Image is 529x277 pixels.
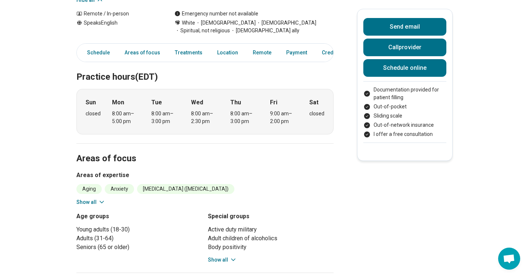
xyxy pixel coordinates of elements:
[309,110,324,118] div: closed
[76,171,334,180] h3: Areas of expertise
[76,135,334,165] h2: Areas of focus
[208,234,334,243] li: Adult children of alcoholics
[230,110,259,125] div: 8:00 am – 3:00 pm
[86,98,96,107] strong: Sun
[78,45,114,60] a: Schedule
[182,19,195,27] span: White
[498,248,520,270] a: Open chat
[317,45,354,60] a: Credentials
[76,53,334,83] h2: Practice hours (EDT)
[170,45,207,60] a: Treatments
[105,184,134,194] li: Anxiety
[76,10,160,18] div: Remote / In-person
[151,110,180,125] div: 8:00 am – 3:00 pm
[270,110,298,125] div: 9:00 am – 2:00 pm
[174,10,258,18] div: Emergency number not available
[191,98,203,107] strong: Wed
[76,243,202,252] li: Seniors (65 or older)
[76,89,334,134] div: When does the program meet?
[112,98,124,107] strong: Mon
[120,45,165,60] a: Areas of focus
[174,27,230,35] span: Spiritual, not religious
[76,225,202,234] li: Young adults (18-30)
[76,212,202,221] h3: Age groups
[76,198,105,206] button: Show all
[363,86,446,138] ul: Payment options
[230,27,299,35] span: [DEMOGRAPHIC_DATA] ally
[137,184,234,194] li: [MEDICAL_DATA] ([MEDICAL_DATA])
[191,110,219,125] div: 8:00 am – 2:30 pm
[76,19,160,35] div: Speaks English
[363,103,446,111] li: Out-of-pocket
[256,19,316,27] span: [DEMOGRAPHIC_DATA]
[112,110,140,125] div: 8:00 am – 5:00 pm
[363,59,446,77] a: Schedule online
[76,234,202,243] li: Adults (31-64)
[151,98,162,107] strong: Tue
[309,98,319,107] strong: Sat
[248,45,276,60] a: Remote
[363,39,446,56] button: Callprovider
[363,112,446,120] li: Sliding scale
[208,256,237,264] button: Show all
[208,243,334,252] li: Body positivity
[363,121,446,129] li: Out-of-network insurance
[270,98,277,107] strong: Fri
[195,19,256,27] span: [DEMOGRAPHIC_DATA]
[363,130,446,138] li: I offer a free consultation
[208,212,334,221] h3: Special groups
[86,110,101,118] div: closed
[213,45,242,60] a: Location
[363,86,446,101] li: Documentation provided for patient filling
[363,18,446,36] button: Send email
[282,45,312,60] a: Payment
[230,98,241,107] strong: Thu
[208,225,334,234] li: Active duty military
[76,184,102,194] li: Aging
